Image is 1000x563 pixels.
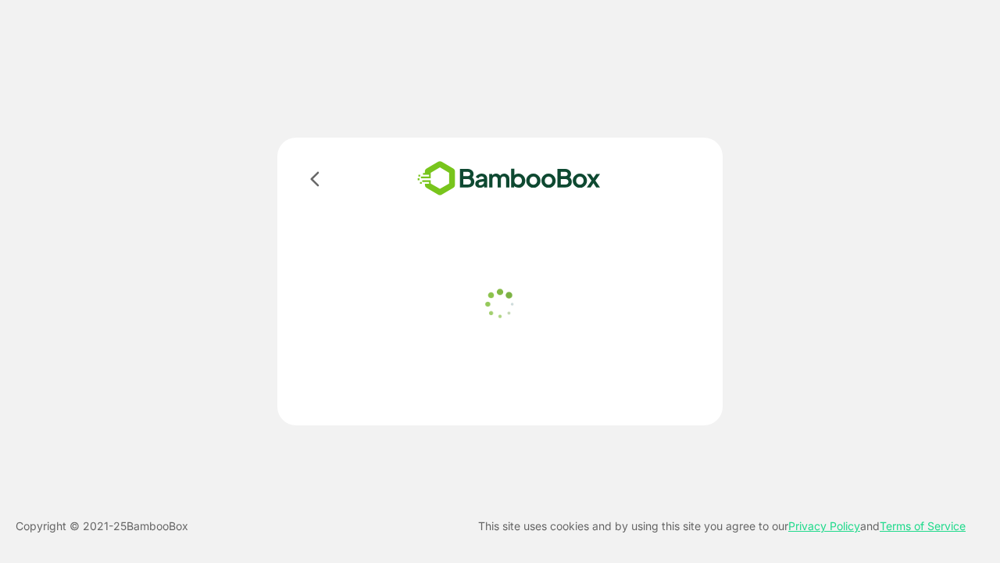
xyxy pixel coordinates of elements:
a: Terms of Service [880,519,966,533]
a: Privacy Policy [788,519,860,533]
p: Copyright © 2021- 25 BambooBox [16,517,188,536]
img: loader [480,285,520,324]
img: bamboobox [395,156,623,201]
p: This site uses cookies and by using this site you agree to our and [478,517,966,536]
